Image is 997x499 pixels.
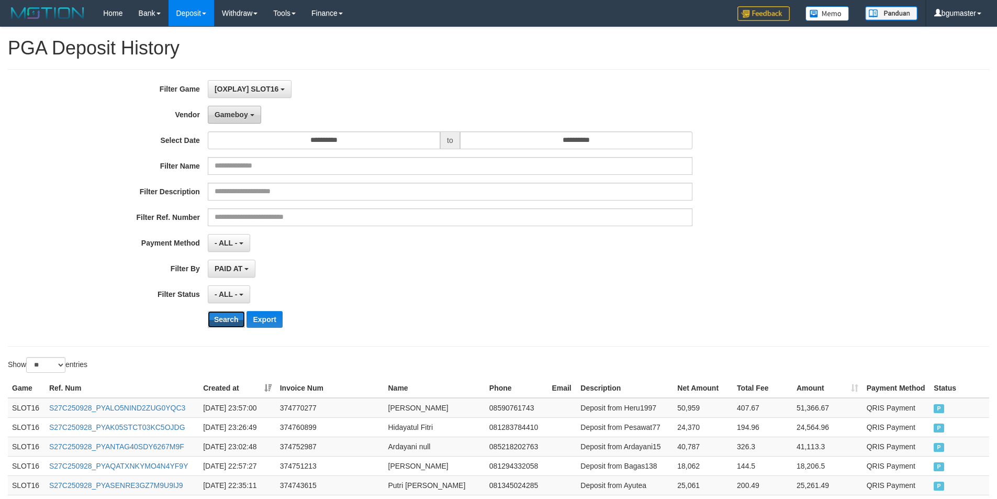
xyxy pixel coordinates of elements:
img: Feedback.jpg [737,6,790,21]
span: Gameboy [215,110,248,119]
td: Deposit from Ardayani15 [576,437,673,456]
td: 18,206.5 [792,456,862,475]
td: 374743615 [276,475,384,495]
td: Putri [PERSON_NAME] [384,475,485,495]
td: 374760899 [276,417,384,437]
td: 374752987 [276,437,384,456]
td: 081345024285 [485,475,548,495]
td: 18,062 [673,456,733,475]
td: 085218202763 [485,437,548,456]
span: - ALL - [215,290,238,298]
button: [OXPLAY] SLOT16 [208,80,292,98]
td: QRIS Payment [862,417,930,437]
td: 40,787 [673,437,733,456]
button: Gameboy [208,106,261,124]
td: Ardayani null [384,437,485,456]
td: 326.3 [733,437,792,456]
td: 25,061 [673,475,733,495]
span: PAID [934,462,944,471]
th: Net Amount [673,379,733,398]
td: [DATE] 22:35:11 [199,475,276,495]
td: [DATE] 22:57:27 [199,456,276,475]
span: PAID [934,482,944,491]
td: Hidayatul Fitri [384,417,485,437]
td: 24,564.96 [792,417,862,437]
th: Payment Method [862,379,930,398]
td: [DATE] 23:02:48 [199,437,276,456]
span: - ALL - [215,239,238,247]
img: MOTION_logo.png [8,5,87,21]
h1: PGA Deposit History [8,38,989,59]
td: [DATE] 23:26:49 [199,417,276,437]
td: 081294332058 [485,456,548,475]
th: Phone [485,379,548,398]
img: Button%20Memo.svg [805,6,849,21]
td: 200.49 [733,475,792,495]
span: [OXPLAY] SLOT16 [215,85,278,93]
td: Deposit from Bagas138 [576,456,673,475]
button: - ALL - [208,285,250,303]
span: to [440,131,460,149]
th: Status [929,379,989,398]
td: 24,370 [673,417,733,437]
th: Name [384,379,485,398]
td: [PERSON_NAME] [384,456,485,475]
button: Export [247,311,282,328]
td: 144.5 [733,456,792,475]
span: PAID [934,424,944,433]
td: [PERSON_NAME] [384,398,485,418]
img: panduan.png [865,6,917,20]
td: 194.96 [733,417,792,437]
td: Deposit from Heru1997 [576,398,673,418]
th: Created at: activate to sort column ascending [199,379,276,398]
span: PAID [934,404,944,413]
span: PAID AT [215,264,242,273]
th: Email [547,379,576,398]
td: [DATE] 23:57:00 [199,398,276,418]
th: Amount: activate to sort column ascending [792,379,862,398]
td: Deposit from Pesawat77 [576,417,673,437]
td: Deposit from Ayutea [576,475,673,495]
td: QRIS Payment [862,398,930,418]
td: 374770277 [276,398,384,418]
td: QRIS Payment [862,475,930,495]
td: 50,959 [673,398,733,418]
td: 374751213 [276,456,384,475]
td: 08590761743 [485,398,548,418]
td: QRIS Payment [862,456,930,475]
th: Invoice Num [276,379,384,398]
td: 25,261.49 [792,475,862,495]
td: QRIS Payment [862,437,930,456]
td: 51,366.67 [792,398,862,418]
td: 081283784410 [485,417,548,437]
th: Total Fee [733,379,792,398]
button: Search [208,311,245,328]
button: - ALL - [208,234,250,252]
th: Description [576,379,673,398]
button: PAID AT [208,260,255,278]
span: PAID [934,443,944,452]
td: 41,113.3 [792,437,862,456]
td: 407.67 [733,398,792,418]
